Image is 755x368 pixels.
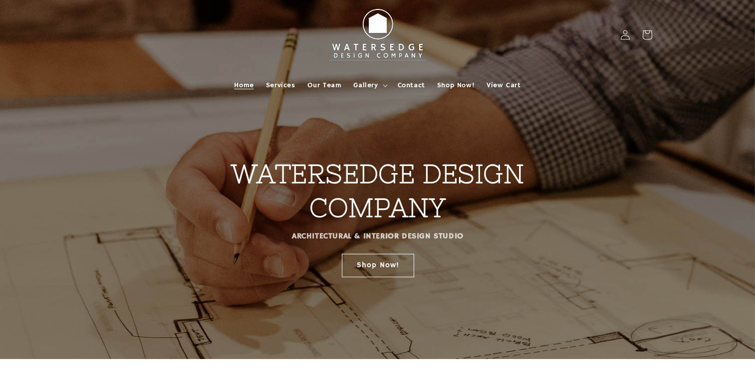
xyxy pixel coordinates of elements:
[341,253,414,277] a: Shop Now!
[481,75,526,96] a: View Cart
[231,159,524,222] strong: WATERSEDGE DESIGN COMPANY
[228,75,259,96] a: Home
[260,75,301,96] a: Services
[431,75,481,96] a: Shop Now!
[437,81,475,90] span: Shop Now!
[392,75,431,96] a: Contact
[266,81,295,90] span: Services
[234,81,253,90] span: Home
[487,81,520,90] span: View Cart
[307,81,342,90] span: Our Team
[292,231,464,241] strong: ARCHITECTURAL & INTERIOR DESIGN STUDIO
[301,75,348,96] a: Our Team
[398,81,425,90] span: Contact
[323,4,433,66] img: Watersedge Design Co
[353,81,378,90] span: Gallery
[347,75,391,96] summary: Gallery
